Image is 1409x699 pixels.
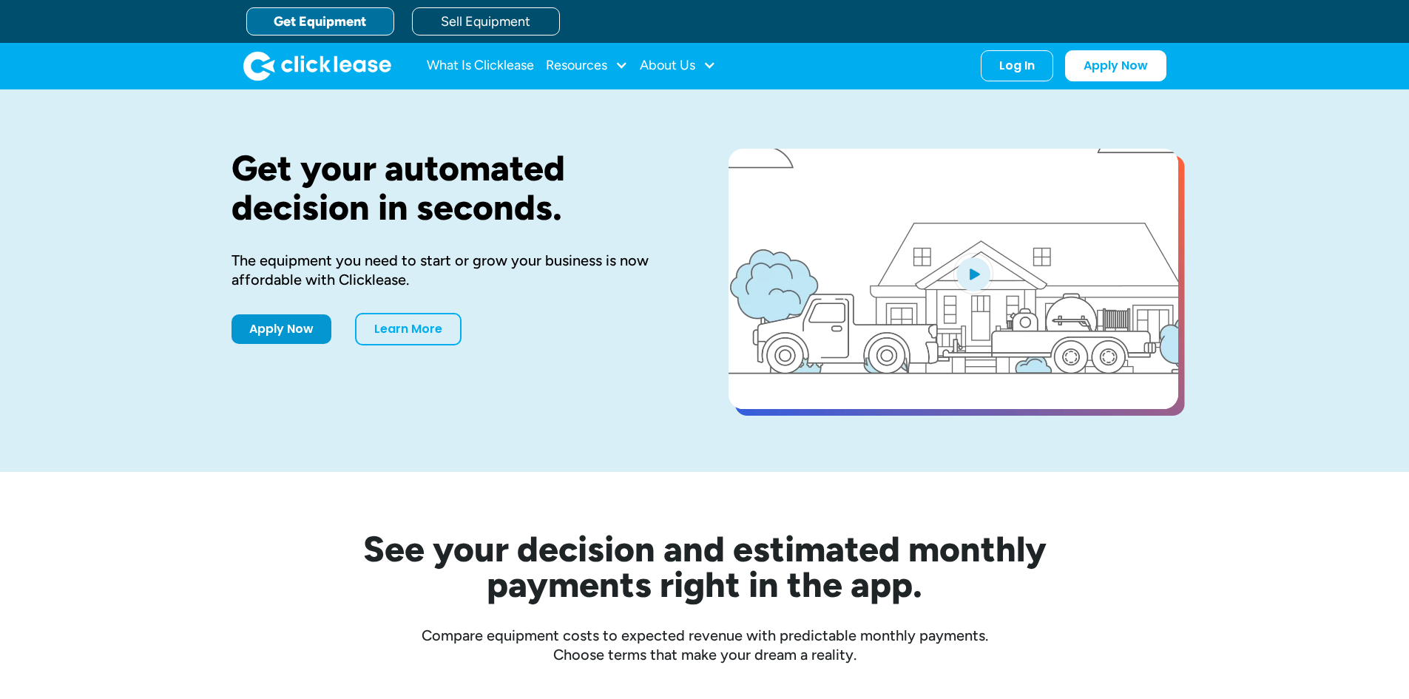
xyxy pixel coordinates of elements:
[999,58,1035,73] div: Log In
[246,7,394,36] a: Get Equipment
[1065,50,1166,81] a: Apply Now
[232,626,1178,664] div: Compare equipment costs to expected revenue with predictable monthly payments. Choose terms that ...
[953,253,993,294] img: Blue play button logo on a light blue circular background
[546,51,628,81] div: Resources
[729,149,1178,409] a: open lightbox
[291,531,1119,602] h2: See your decision and estimated monthly payments right in the app.
[232,314,331,344] a: Apply Now
[412,7,560,36] a: Sell Equipment
[232,251,681,289] div: The equipment you need to start or grow your business is now affordable with Clicklease.
[243,51,391,81] a: home
[427,51,534,81] a: What Is Clicklease
[640,51,716,81] div: About Us
[232,149,681,227] h1: Get your automated decision in seconds.
[355,313,462,345] a: Learn More
[243,51,391,81] img: Clicklease logo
